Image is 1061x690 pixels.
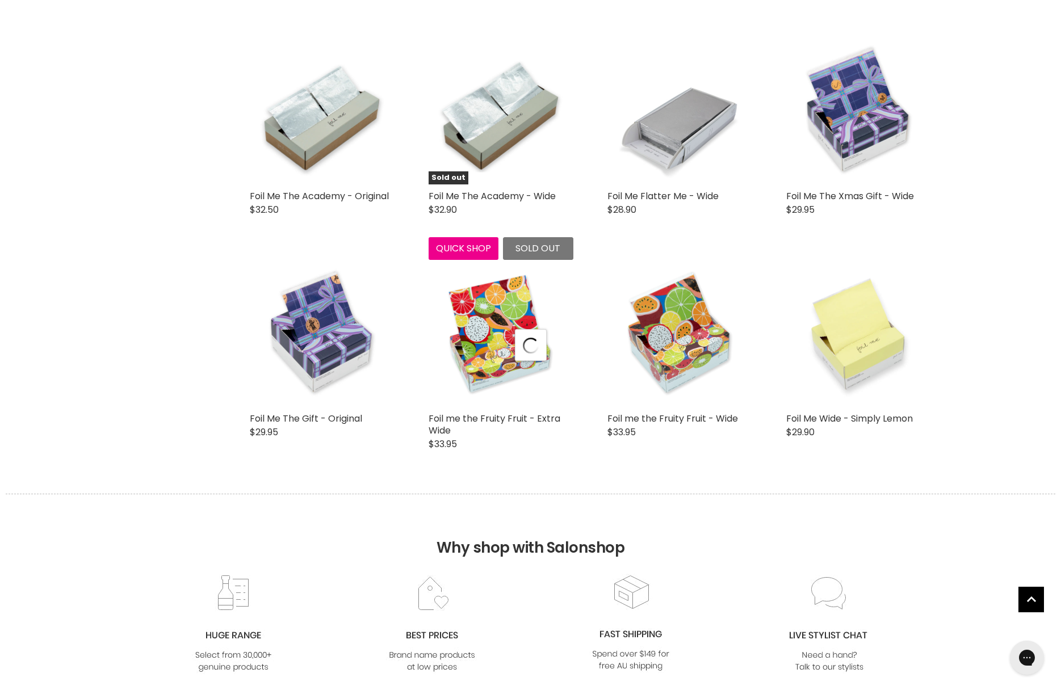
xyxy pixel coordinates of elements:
span: Sold out [515,242,560,255]
img: fast.jpg [585,574,677,673]
img: Foil Me Flatter Me - Wide [607,40,752,184]
span: $32.90 [429,203,457,216]
button: Quick shop [429,237,499,260]
a: Foil Me The Academy - Original Foil Me The Academy - Original [250,40,395,184]
span: $29.95 [786,203,815,216]
span: $28.90 [607,203,636,216]
img: Foil me the Fruity Fruit - Wide [607,262,752,407]
a: Foil Me The Gift - Original [250,412,362,425]
a: Foil Me The Academy - Wide Foil Me The Academy - Wide Sold out [429,40,573,184]
a: Foil me the Fruity Fruit - Extra Wide [429,412,560,437]
img: Foil Me The Academy - Wide [429,40,573,184]
img: range2_8cf790d4-220e-469f-917d-a18fed3854b6.jpg [187,575,279,674]
img: Foil Me Wide - Simply Lemon [786,262,931,407]
img: Foil me the Fruity Fruit - Extra Wide [429,262,573,407]
img: chat_c0a1c8f7-3133-4fc6-855f-7264552747f6.jpg [783,575,875,674]
span: $32.50 [250,203,279,216]
img: prices.jpg [386,575,478,674]
span: $33.95 [429,437,457,451]
img: Foil Me The Academy - Original [250,40,395,184]
a: Foil me the Fruity Fruit - Wide [607,412,738,425]
h2: Why shop with Salonshop [6,494,1055,574]
a: Foil Me Wide - Simply Lemon [786,412,913,425]
a: Back to top [1018,587,1044,612]
button: Sold out [503,237,573,260]
img: Foil Me The Xmas Gift - Wide [786,40,931,184]
span: Back to top [1018,587,1044,616]
a: Foil Me The Academy - Wide [429,190,556,203]
span: Sold out [429,171,468,184]
span: $33.95 [607,426,636,439]
span: $29.90 [786,426,815,439]
span: $29.95 [250,426,278,439]
iframe: Gorgias live chat messenger [1004,637,1050,679]
a: Foil Me Wide - Simply Lemon Foil Me Wide - Simply Lemon [786,262,931,407]
a: Foil Me Flatter Me - Wide [607,190,719,203]
a: Foil Me The Xmas Gift - Wide [786,190,914,203]
img: Foil Me The Gift - Original [250,262,395,407]
a: Foil Me The Academy - Original [250,190,389,203]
